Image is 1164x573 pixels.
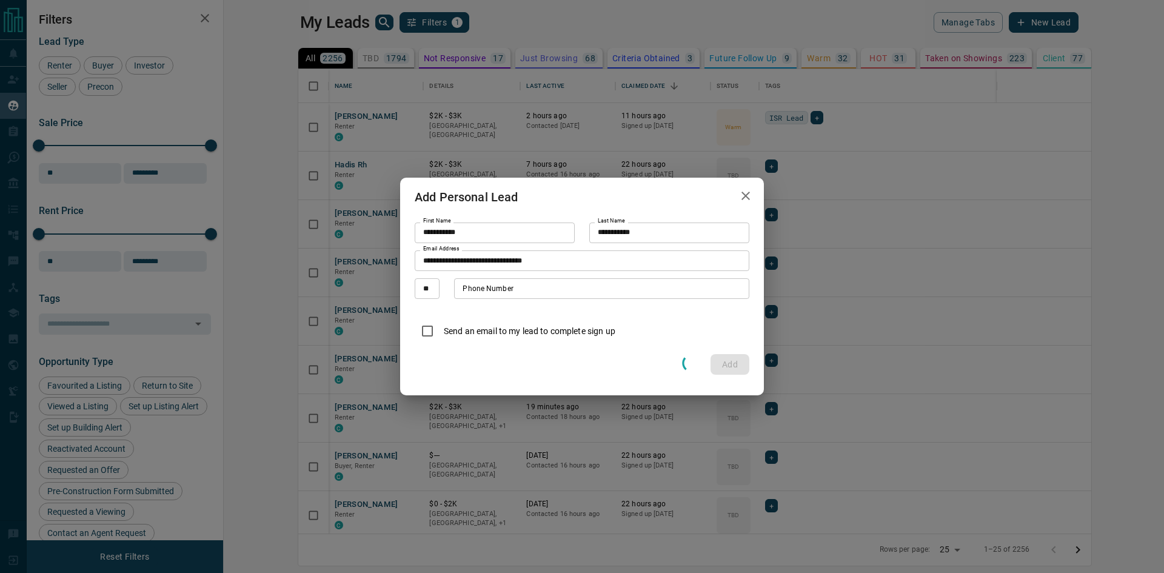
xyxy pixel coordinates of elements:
p: Send an email to my lead to complete sign up [444,325,615,338]
div: Loading [679,351,703,377]
label: Last Name [598,217,625,225]
label: First Name [423,217,451,225]
label: Email Address [423,245,460,253]
h2: Add Personal Lead [400,178,533,216]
